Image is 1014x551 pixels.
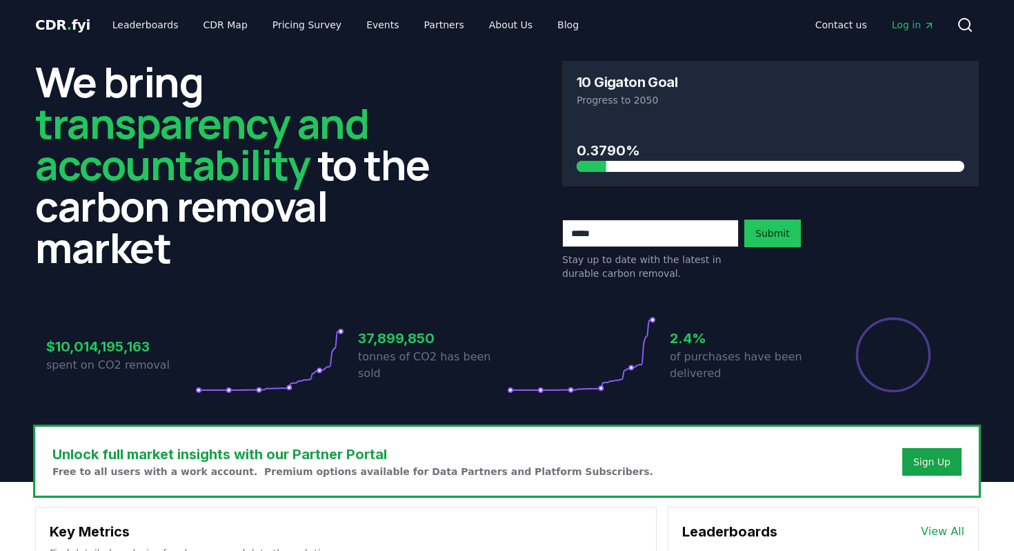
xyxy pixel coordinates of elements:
[670,328,819,349] h3: 2.4%
[744,220,801,247] button: Submit
[562,253,739,280] p: Stay up to date with the latest in durable carbon removal.
[804,12,946,37] nav: Main
[546,12,590,37] a: Blog
[35,15,90,35] a: CDR.fyi
[101,12,590,37] nav: Main
[35,95,368,193] span: transparency and accountability
[35,17,90,33] span: CDR fyi
[52,465,653,478] p: Free to all users with a work account. Premium options available for Data Partners and Platform S...
[358,328,507,349] h3: 37,899,850
[855,316,932,394] div: Percentage of sales delivered
[913,455,951,469] a: Sign Up
[413,12,475,37] a: Partners
[892,18,935,32] span: Log in
[478,12,544,37] a: About Us
[35,61,452,268] h2: We bring to the carbon removal market
[682,521,777,542] h3: Leaderboards
[577,140,964,161] h3: 0.3790%
[50,521,642,542] h3: Key Metrics
[46,336,195,357] h3: $10,014,195,163
[577,75,677,89] h3: 10 Gigaton Goal
[192,12,259,37] a: CDR Map
[355,12,410,37] a: Events
[577,93,964,107] p: Progress to 2050
[902,448,962,476] button: Sign Up
[804,12,878,37] a: Contact us
[921,523,964,540] a: View All
[358,349,507,382] p: tonnes of CO2 has been sold
[261,12,352,37] a: Pricing Survey
[101,12,190,37] a: Leaderboards
[46,357,195,374] p: spent on CO2 removal
[670,349,819,382] p: of purchases have been delivered
[881,12,946,37] a: Log in
[52,444,653,465] h3: Unlock full market insights with our Partner Portal
[67,17,72,33] span: .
